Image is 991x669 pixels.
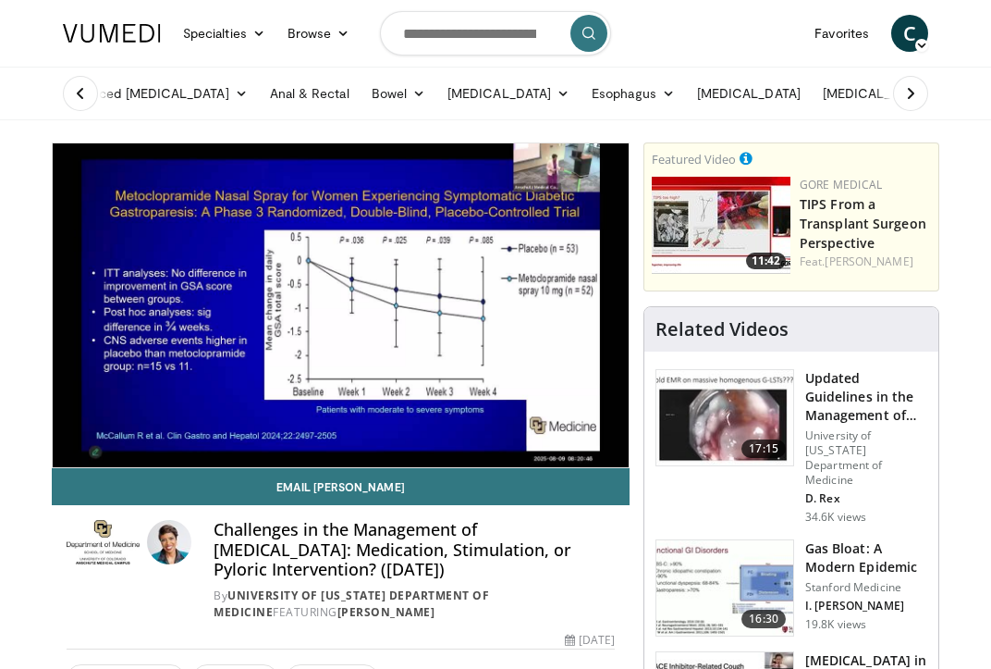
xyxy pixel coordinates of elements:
[214,588,615,621] div: By FEATURING
[656,370,793,466] img: dfcfcb0d-b871-4e1a-9f0c-9f64970f7dd8.150x105_q85_crop-smart_upscale.jpg
[52,75,259,112] a: Advanced [MEDICAL_DATA]
[276,15,361,52] a: Browse
[655,318,789,341] h4: Related Videos
[746,253,786,269] span: 11:42
[652,151,736,167] small: Featured Video
[741,440,786,458] span: 17:15
[380,11,611,56] input: Search topics, interventions
[805,617,866,632] p: 19.8K views
[652,177,790,274] a: 11:42
[805,599,927,613] p: I. [PERSON_NAME]
[436,75,581,112] a: [MEDICAL_DATA]
[565,632,615,649] div: [DATE]
[655,539,927,638] a: 16:30 Gas Bloat: A Modern Epidemic Stanford Medicine I. [PERSON_NAME] 19.8K views
[805,428,927,488] p: University of [US_STATE] Department of Medicine
[686,75,812,112] a: [MEDICAL_DATA]
[361,75,436,112] a: Bowel
[214,588,489,620] a: University of [US_STATE] Department of Medicine
[656,540,793,637] img: 480ec31d-e3c1-475b-8289-0a0659db689a.150x105_q85_crop-smart_upscale.jpg
[655,369,927,525] a: 17:15 Updated Guidelines in the Management of Large Colon Polyps: Inspecti… University of [US_STA...
[652,177,790,274] img: 4003d3dc-4d84-4588-a4af-bb6b84f49ae6.150x105_q85_crop-smart_upscale.jpg
[741,610,786,628] span: 16:30
[581,75,686,112] a: Esophagus
[67,520,140,564] img: University of Colorado Department of Medicine
[825,254,912,269] a: [PERSON_NAME]
[805,369,927,425] h3: Updated Guidelines in the Management of Large Colon Polyps: Inspecti…
[53,143,629,467] video-js: Video Player
[337,604,435,620] a: [PERSON_NAME]
[800,195,926,252] a: TIPS From a Transplant Surgeon Perspective
[891,15,928,52] a: C
[812,75,956,112] a: [MEDICAL_DATA]
[147,520,191,564] img: Avatar
[214,520,615,580] h4: Challenges in the Management of [MEDICAL_DATA]: Medication, Stimulation, or Pyloric Intervention?...
[805,510,866,525] p: 34.6K views
[172,15,276,52] a: Specialties
[63,24,161,43] img: VuMedi Logo
[259,75,361,112] a: Anal & Rectal
[805,491,927,506] p: D. Rex
[805,580,927,595] p: Stanford Medicine
[52,468,630,505] a: Email [PERSON_NAME]
[803,15,880,52] a: Favorites
[800,254,931,270] div: Feat.
[805,539,927,576] h3: Gas Bloat: A Modern Epidemic
[800,177,882,192] a: Gore Medical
